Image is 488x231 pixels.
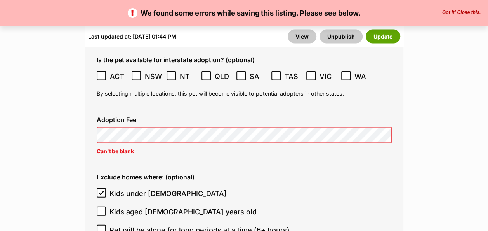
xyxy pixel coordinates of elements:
[97,56,392,63] label: Is the pet available for interstate adoption? (optional)
[109,188,227,199] span: Kids under [DEMOGRAPHIC_DATA]
[250,71,267,82] span: SA
[145,71,162,82] span: NSW
[440,10,483,16] button: Close the banner
[97,116,392,123] label: Adoption Fee
[366,29,400,43] button: Update
[354,71,372,82] span: WA
[97,147,392,155] p: Can't be blank
[8,8,480,18] p: We found some errors while saving this listing. Please see below.
[97,173,392,180] label: Exclude homes where: (optional)
[110,71,127,82] span: ACT
[320,29,363,43] button: Unpublish
[97,89,392,98] p: By selecting multiple locations, this pet will become visible to potential adopters in other states.
[288,29,316,43] a: View
[285,71,302,82] span: TAS
[215,71,232,82] span: QLD
[109,206,257,217] span: Kids aged [DEMOGRAPHIC_DATA] years old
[320,71,337,82] span: VIC
[88,29,176,43] div: Last updated at: [DATE] 01:44 PM
[180,71,197,82] span: NT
